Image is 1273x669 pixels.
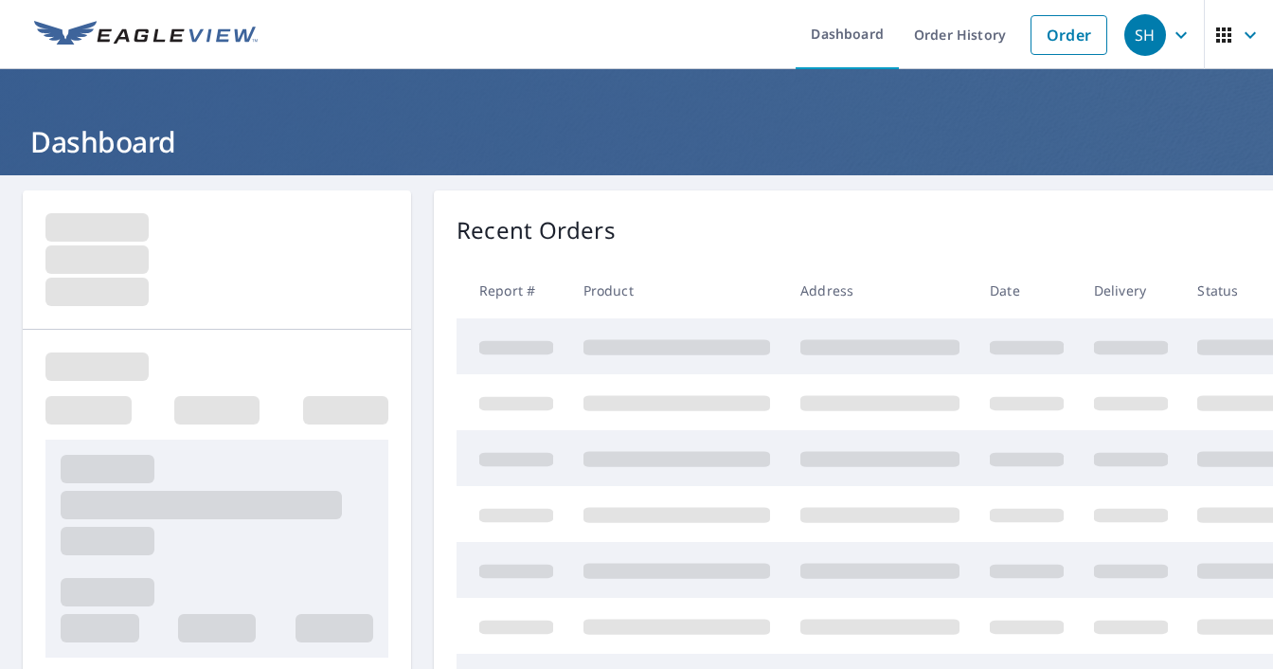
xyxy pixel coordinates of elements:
h1: Dashboard [23,122,1250,161]
div: SH [1124,14,1166,56]
th: Product [568,262,785,318]
p: Recent Orders [457,213,616,247]
th: Delivery [1079,262,1183,318]
th: Date [975,262,1079,318]
th: Report # [457,262,568,318]
img: EV Logo [34,21,258,49]
a: Order [1031,15,1107,55]
th: Address [785,262,975,318]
